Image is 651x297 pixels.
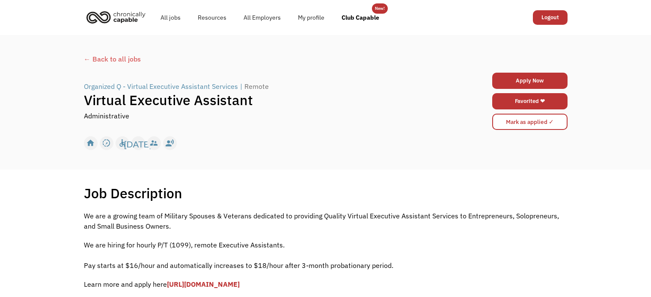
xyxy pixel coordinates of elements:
[333,4,388,31] a: Club Capable
[84,54,568,64] a: ← Back to all jobs
[167,280,240,288] a: [URL][DOMAIN_NAME]
[86,137,95,150] div: home
[84,185,182,202] h1: Job Description
[533,10,568,25] a: Logout
[492,93,568,109] a: Favorited ❤
[84,8,152,26] a: home
[244,81,269,91] div: Remote
[84,211,568,231] p: We are a growing team of Military Spouses & Veterans dedicated to providing Quality Virtual Execu...
[149,137,158,150] div: supervisor_account
[492,73,568,89] a: Apply Now
[118,137,127,150] div: accessible
[124,137,152,150] div: [DATE]
[289,4,333,31] a: My profile
[492,112,568,132] form: Mark as applied form
[102,137,111,150] div: slow_motion_video
[375,3,385,14] div: New!
[84,81,238,91] div: Organized Q - Virtual Executive Assistant Services
[84,111,129,121] div: Administrative
[240,81,242,91] div: |
[189,4,235,31] a: Resources
[165,137,174,150] div: record_voice_over
[84,279,568,289] p: Learn more and apply here
[235,4,289,31] a: All Employers
[84,240,568,271] p: We are hiring for hourly P/T (1099), remote Executive Assistants. ‍ Pay starts at $16/hour and au...
[84,91,447,109] h1: Virtual Executive Assistant
[84,81,271,91] a: Organized Q - Virtual Executive Assistant Services|Remote
[492,114,568,130] input: Mark as applied ✓
[84,8,148,26] img: Chronically Capable logo
[152,4,189,31] a: All jobs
